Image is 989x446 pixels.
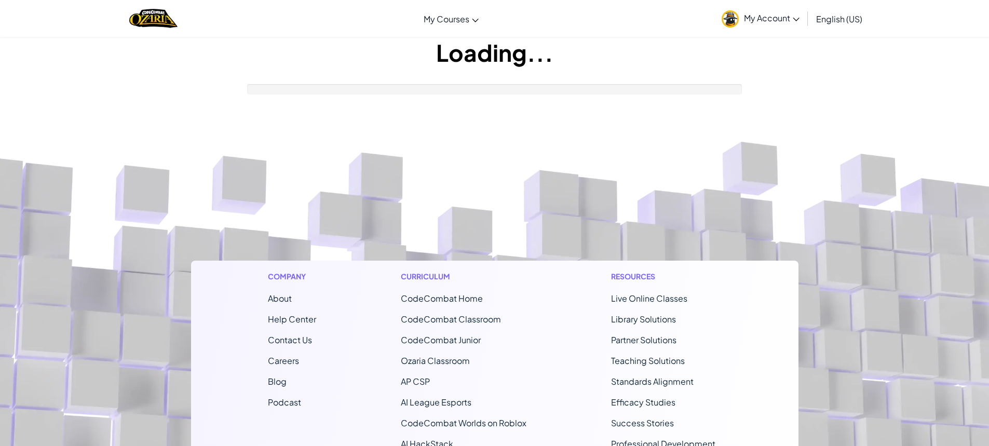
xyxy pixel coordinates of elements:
a: Podcast [268,397,301,408]
a: About [268,293,292,304]
h1: Curriculum [401,271,526,282]
a: CodeCombat Worlds on Roblox [401,417,526,428]
a: CodeCombat Classroom [401,314,501,325]
a: CodeCombat Junior [401,334,481,345]
a: Ozaria Classroom [401,355,470,366]
span: Contact Us [268,334,312,345]
span: My Account [744,12,800,23]
a: Live Online Classes [611,293,687,304]
img: Home [129,8,178,29]
a: Blog [268,376,287,387]
a: Ozaria by CodeCombat logo [129,8,178,29]
h1: Resources [611,271,722,282]
a: Teaching Solutions [611,355,685,366]
img: avatar [722,10,739,28]
a: Standards Alignment [611,376,694,387]
a: My Courses [418,5,484,33]
a: Library Solutions [611,314,676,325]
a: My Account [716,2,805,35]
span: English (US) [816,13,862,24]
span: CodeCombat Home [401,293,483,304]
a: AI League Esports [401,397,471,408]
a: Help Center [268,314,316,325]
a: Partner Solutions [611,334,676,345]
span: My Courses [424,13,469,24]
h1: Company [268,271,316,282]
a: Careers [268,355,299,366]
a: Efficacy Studies [611,397,675,408]
a: AP CSP [401,376,430,387]
a: Success Stories [611,417,674,428]
a: English (US) [811,5,868,33]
